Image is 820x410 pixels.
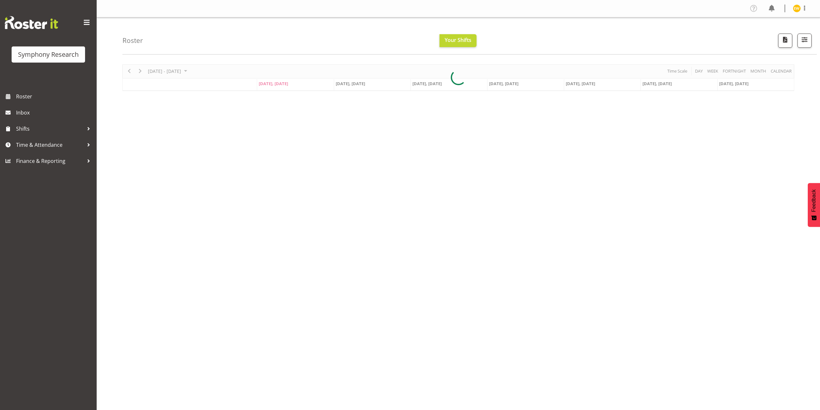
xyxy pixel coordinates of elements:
[16,140,84,150] span: Time & Attendance
[5,16,58,29] img: Rosterit website logo
[778,34,792,48] button: Download a PDF of the roster according to the set date range.
[445,36,471,44] span: Your Shifts
[793,5,801,12] img: enrica-walsh11863.jpg
[16,156,84,166] span: Finance & Reporting
[797,34,812,48] button: Filter Shifts
[122,37,143,44] h4: Roster
[16,124,84,134] span: Shifts
[811,189,817,212] span: Feedback
[808,183,820,227] button: Feedback - Show survey
[18,50,79,59] div: Symphony Research
[439,34,477,47] button: Your Shifts
[16,108,93,117] span: Inbox
[16,92,93,101] span: Roster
